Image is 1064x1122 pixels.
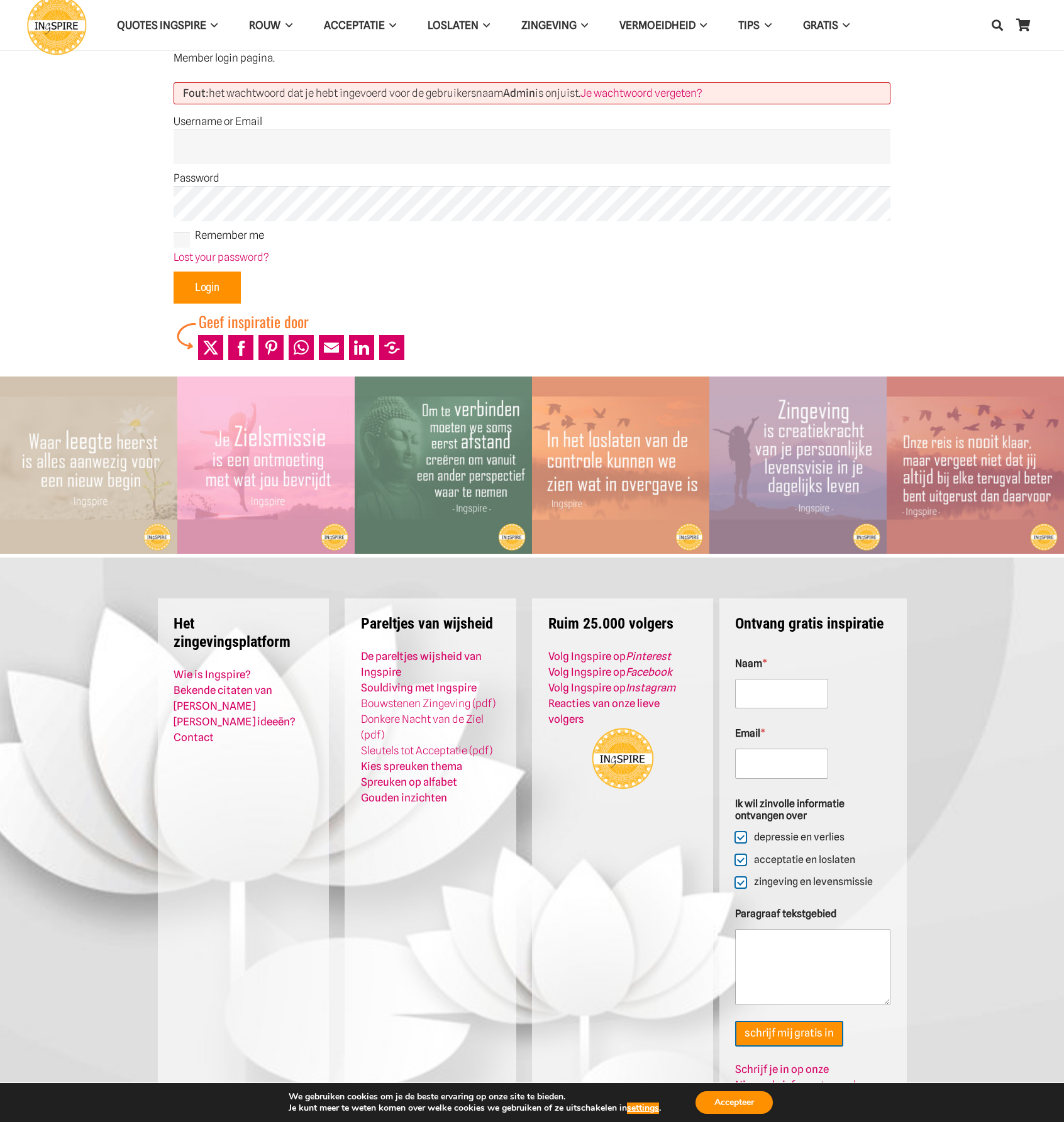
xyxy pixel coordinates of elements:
img: Ingspire.nl - het zingevingsplatform! [591,727,654,789]
strong: Ontvang gratis inspiratie [735,615,884,632]
span: Acceptatie Menu [385,9,396,41]
span: GRATIS Menu [838,9,850,41]
span: Zingeving Menu [577,9,588,41]
span: QUOTES INGSPIRE Menu [206,9,218,41]
label: acceptatie en loslaten [746,854,855,867]
strong: Fout: [183,87,209,99]
p: Je kunt meer te weten komen over welke cookies we gebruiken of ze uitschakelen in . [289,1103,661,1114]
li: X (Twitter) [196,333,226,363]
button: Accepteer [695,1091,773,1114]
strong: Het zingevingsplatform [174,615,291,651]
a: Je zielsmissie is een ontmoeting met wat jou bevrijdt © [177,378,355,390]
a: Lost your password? [174,251,269,263]
li: LinkedIn [346,333,377,363]
li: WhatsApp [286,333,316,363]
img: Quote over Verbinding - Om te verbinden moeten we afstand creëren om vanuit een ander perspectief... [355,377,532,554]
label: depressie en verlies [746,831,845,844]
a: Zingeving is creatiekracht van je persoonlijke levensvisie in je dagelijks leven – citaat van Ing... [709,378,887,390]
span: VERMOEIDHEID [619,19,695,31]
a: Contact [174,731,214,744]
span: Zingeving [521,19,577,31]
a: ROUWROUW Menu [233,9,308,41]
a: Wat je bij Terugval niet mag vergeten [887,378,1064,390]
span: het wachtwoord dat je hebt ingevoerd voor de gebruikersnaam is onjuist. [177,80,709,106]
span: Loslaten Menu [479,9,490,41]
a: Om te verbinden moeten we soms eerst afstand creëren – Citaat van Ingspire [355,378,532,390]
a: GRATISGRATIS Menu [787,9,865,41]
a: Volg Ingspire opInstagram [548,681,675,694]
a: Post to X (Twitter) [198,335,223,360]
label: Password [174,170,890,186]
a: Volg Ingspire opPinterest [548,650,671,663]
a: Volg Ingspire opFacebook [548,666,672,678]
legend: Ik wil zinvolle informatie ontvangen over [735,798,890,822]
label: Username or Email [174,114,890,129]
img: Spreuk over controle loslaten om te accepteren wat is - citaat van Ingspire [532,377,709,554]
em: Facebook [626,666,672,678]
a: Souldiving met Ingspire [361,681,477,694]
label: Remember me [174,228,890,243]
img: Zingeving is ceatiekracht van je persoonlijke levensvisie in je dagelijks leven - citaat van Inge... [709,377,887,554]
a: Sleutels tot Acceptatie (pdf) [361,744,492,757]
span: TIPS Menu [760,9,771,41]
a: Share to Facebook [228,335,253,360]
li: Pinterest [256,333,286,363]
a: AcceptatieAcceptatie Menu [308,9,412,41]
label: Paragraaf tekstgebied [735,908,890,920]
span: QUOTES INGSPIRE [117,19,206,31]
label: Email [735,727,890,739]
span: VERMOEIDHEID Menu [695,9,707,41]
a: Pin to Pinterest [258,335,284,360]
span: Acceptatie [324,19,385,31]
strong: Admin [503,87,535,99]
a: Mail to Email This [319,335,344,360]
li: Facebook [226,333,256,363]
em: Instagram [626,681,675,694]
button: settings [627,1103,659,1114]
span: TIPS [738,19,760,31]
a: Share to LinkedIn [349,335,374,360]
label: zingeving en levensmissie [746,876,873,889]
div: Geef inspiratie door [199,310,407,333]
a: Kies spreuken thema [361,760,462,773]
img: Zinvolle Ingspire Quote over terugval met levenswijsheid voor meer vertrouwen en moed die helpt b... [887,377,1064,554]
span: ROUW [249,19,280,31]
p: We gebruiken cookies om je de beste ervaring op onze site te bieden. [289,1091,661,1103]
a: Bekende citaten van [PERSON_NAME] [174,684,272,712]
a: Share to More Options [379,335,404,360]
a: Spreuken op alfabet [361,776,457,788]
a: QUOTES INGSPIREQUOTES INGSPIRE Menu [101,9,233,41]
a: [PERSON_NAME] ideeën? [174,715,296,728]
a: Je wachtwoord vergeten? [580,87,702,99]
a: Share to WhatsApp [289,335,314,360]
a: Zoeken [985,9,1010,41]
strong: Volg Ingspire op [548,650,671,663]
span: Loslaten [428,19,479,31]
a: Wie is Ingspire? [174,668,251,681]
li: More Options [377,333,407,363]
span: ROUW Menu [280,9,292,41]
label: Naam [735,657,890,669]
em: Pinterest [626,650,671,663]
a: ZingevingZingeving Menu [506,9,604,41]
a: In het loslaten van de controle kunnen we zien wat in overgave is – citaat van Ingspire [532,378,709,390]
input: Login [174,272,241,304]
a: Donkere Nacht van de Ziel (pdf) [361,713,484,741]
p: Member login pagina. [174,50,890,66]
a: TIPSTIPS Menu [723,9,787,41]
strong: Ruim 25.000 volgers [548,615,673,632]
a: VERMOEIDHEIDVERMOEIDHEID Menu [604,9,723,41]
a: Gouden inzichten [361,791,447,804]
strong: Schrijf je in op onze Nieuwsbrief [735,1063,829,1091]
a: De pareltjes wijsheid van Ingspire [361,650,482,678]
strong: Pareltjes van wijsheid [361,615,493,632]
strong: Volg Ingspire op [548,681,675,694]
li: Email This [316,333,346,363]
span: GRATIS [803,19,838,31]
a: Bouwstenen Zingeving (pdf) [361,697,496,710]
button: schrijf mij gratis in [735,1021,843,1047]
a: LoslatenLoslaten Menu [412,9,506,41]
a: Reacties van onze lieve volgers [548,697,660,725]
